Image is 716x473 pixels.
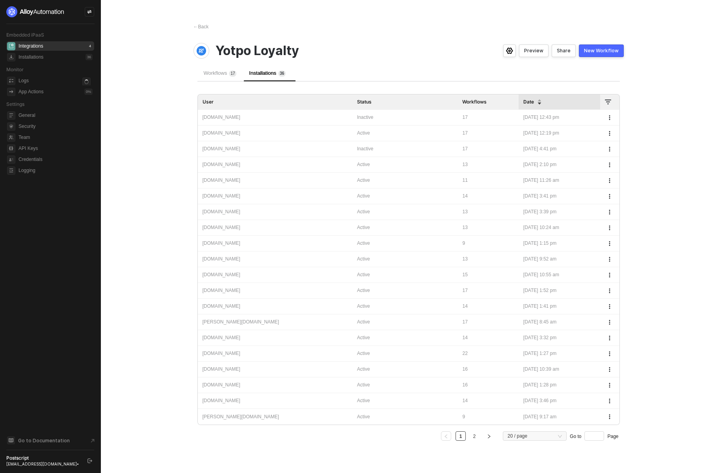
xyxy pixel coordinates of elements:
[523,99,534,105] span: Date
[579,44,624,57] button: New Workflow
[19,155,93,164] span: Credentials
[506,48,513,54] span: icon-settings
[6,101,24,107] span: Settings
[357,225,370,230] span: Active
[523,145,595,153] div: [DATE] 4:41 pm
[203,161,348,168] div: [DOMAIN_NAME]
[357,382,370,388] span: Active
[357,209,370,214] span: Active
[197,46,206,55] img: integration-icon
[203,397,348,405] div: [DOMAIN_NAME]
[19,111,93,120] span: General
[203,334,348,342] div: [DOMAIN_NAME]
[456,431,466,441] li: 1
[557,48,571,54] div: Share
[357,256,370,262] span: Active
[487,434,491,439] span: right
[352,94,458,110] th: Status
[523,208,595,216] div: [DATE] 3:39 pm
[523,350,595,357] div: [DATE] 1:27 pm
[508,430,562,442] span: 20 / page
[87,458,92,463] span: logout
[89,437,97,445] span: document-arrow
[523,287,595,294] div: [DATE] 1:52 pm
[462,240,513,247] div: 9
[19,122,93,131] span: Security
[204,70,237,76] span: Workflows
[203,350,348,357] div: [DOMAIN_NAME]
[584,431,604,441] input: Page
[523,161,595,168] div: [DATE] 2:10 pm
[462,318,513,326] div: 17
[6,461,80,467] div: [EMAIL_ADDRESS][DOMAIN_NAME] •
[6,6,94,17] a: logo
[7,111,15,120] span: general
[203,271,348,279] div: [DOMAIN_NAME]
[193,24,198,30] span: ←
[6,67,24,72] span: Monitor
[19,166,93,175] span: Logging
[462,114,513,121] div: 17
[193,24,209,30] div: Back
[357,162,370,167] span: Active
[203,413,348,421] div: [PERSON_NAME][DOMAIN_NAME]
[6,436,95,445] a: Knowledge Base
[523,177,595,184] div: [DATE] 11:26 am
[484,431,494,441] button: right
[7,166,15,175] span: logging
[519,44,549,57] button: Preview
[7,77,15,85] span: icon-logs
[203,366,348,373] div: [DOMAIN_NAME]
[584,48,619,54] div: New Workflow
[357,414,370,419] span: Active
[523,129,595,137] div: [DATE] 12:19 pm
[203,318,348,326] div: [PERSON_NAME][DOMAIN_NAME]
[503,431,567,444] div: Page Size
[462,161,513,168] div: 13
[523,318,595,326] div: [DATE] 8:45 am
[457,94,518,110] th: Workflows
[471,432,478,441] a: 2
[7,155,15,164] span: credentials
[203,303,348,310] div: [DOMAIN_NAME]
[357,193,370,199] span: Active
[570,431,618,441] div: Go to Page
[523,381,595,389] div: [DATE] 1:28 pm
[7,88,15,96] span: icon-app-actions
[203,381,348,389] div: [DOMAIN_NAME]
[523,271,595,279] div: [DATE] 10:55 am
[357,366,370,372] span: Active
[357,272,370,277] span: Active
[440,431,452,441] li: Previous Page
[203,114,348,121] div: [DOMAIN_NAME]
[462,208,513,216] div: 13
[462,334,513,342] div: 14
[19,133,93,142] span: Team
[462,413,513,421] div: 9
[7,53,15,61] span: installations
[462,192,513,200] div: 14
[462,397,513,405] div: 14
[7,144,15,153] span: api-key
[523,366,595,373] div: [DATE] 10:39 am
[19,89,43,95] div: App Actions
[203,208,348,216] div: [DOMAIN_NAME]
[523,303,595,310] div: [DATE] 1:41 pm
[441,431,451,441] button: left
[18,437,70,444] span: Go to Documentation
[462,177,513,184] div: 11
[7,122,15,131] span: security
[203,224,348,231] div: [DOMAIN_NAME]
[357,351,370,356] span: Active
[462,255,513,263] div: 13
[357,130,370,136] span: Active
[6,32,44,38] span: Embedded iPaaS
[462,381,513,389] div: 16
[203,145,348,153] div: [DOMAIN_NAME]
[82,78,91,86] span: icon-loader
[87,9,92,14] span: icon-swap
[231,71,233,76] span: 1
[203,287,348,294] div: [DOMAIN_NAME]
[469,431,480,441] li: 2
[523,114,595,121] div: [DATE] 12:43 pm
